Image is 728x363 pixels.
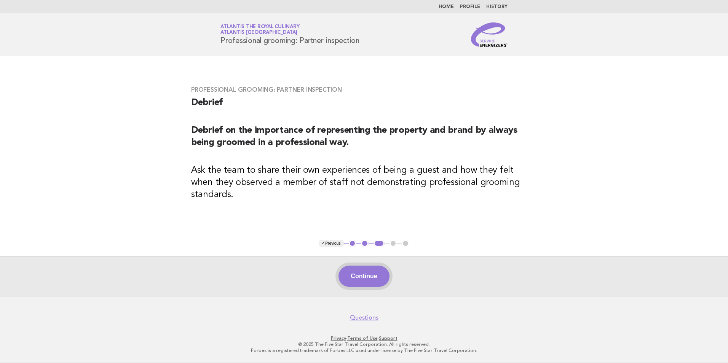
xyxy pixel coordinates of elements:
[191,86,537,94] h3: Professional grooming: Partner inspection
[319,240,343,247] button: < Previous
[191,97,537,115] h2: Debrief
[220,25,359,45] h1: Professional grooming: Partner inspection
[379,336,398,341] a: Support
[350,314,378,322] a: Questions
[349,240,356,247] button: 1
[374,240,385,247] button: 3
[331,336,346,341] a: Privacy
[191,164,537,201] h3: Ask the team to share their own experiences of being a guest and how they felt when they observed...
[131,341,597,347] p: © 2025 The Five Star Travel Corporation. All rights reserved.
[347,336,378,341] a: Terms of Use
[338,266,389,287] button: Continue
[460,5,480,9] a: Profile
[471,22,508,47] img: Service Energizers
[220,24,299,35] a: Atlantis the Royal CulinaryAtlantis [GEOGRAPHIC_DATA]
[131,347,597,353] p: Forbes is a registered trademark of Forbes LLC used under license by The Five Star Travel Corpora...
[191,124,537,155] h2: Debrief on the importance of representing the property and brand by always being groomed in a pro...
[439,5,454,9] a: Home
[361,240,369,247] button: 2
[131,335,597,341] p: · ·
[220,30,297,35] span: Atlantis [GEOGRAPHIC_DATA]
[486,5,508,9] a: History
